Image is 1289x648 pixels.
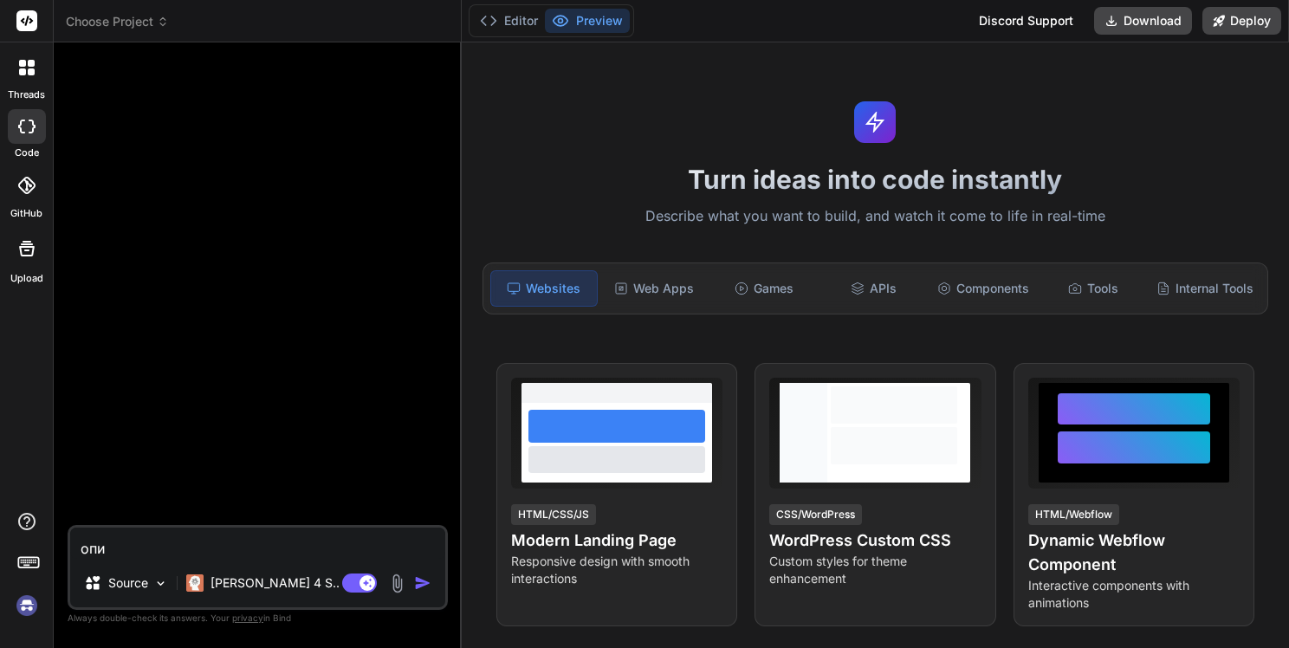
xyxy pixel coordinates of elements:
div: Discord Support [968,7,1084,35]
div: Websites [490,270,599,307]
div: HTML/CSS/JS [511,504,596,525]
button: Download [1094,7,1192,35]
img: icon [414,574,431,592]
p: [PERSON_NAME] 4 S.. [211,574,340,592]
label: Upload [10,271,43,286]
span: Choose Project [66,13,169,30]
button: Deploy [1202,7,1281,35]
p: Describe what you want to build, and watch it come to life in real-time [472,205,1279,228]
h1: Turn ideas into code instantly [472,164,1279,195]
img: attachment [387,573,407,593]
p: Always double-check its answers. Your in Bind [68,610,448,626]
label: GitHub [10,206,42,221]
div: CSS/WordPress [769,504,862,525]
h4: Dynamic Webflow Component [1028,528,1240,577]
button: Preview [545,9,630,33]
img: signin [12,591,42,620]
img: Claude 4 Sonnet [186,574,204,592]
h4: WordPress Custom CSS [769,528,981,553]
div: Web Apps [601,270,708,307]
div: APIs [820,270,927,307]
div: Internal Tools [1150,270,1260,307]
button: Editor [473,9,545,33]
p: Custom styles for theme enhancement [769,553,981,587]
div: Tools [1040,270,1146,307]
p: Source [108,574,148,592]
img: Pick Models [153,576,168,591]
textarea: опи [70,528,445,559]
label: threads [8,87,45,102]
h4: Modern Landing Page [511,528,722,553]
div: Games [711,270,818,307]
p: Responsive design with smooth interactions [511,553,722,587]
span: privacy [232,612,263,623]
p: Interactive components with animations [1028,577,1240,612]
div: Components [930,270,1037,307]
div: HTML/Webflow [1028,504,1119,525]
label: code [15,146,39,160]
